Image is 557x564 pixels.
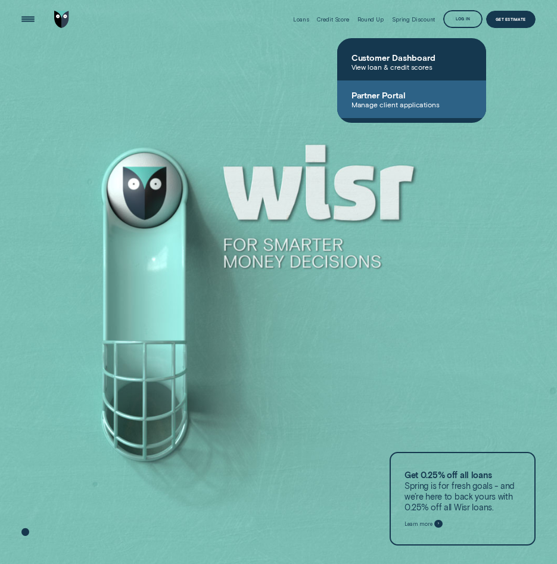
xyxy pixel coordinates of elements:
[404,470,491,480] strong: Get 0.25% off all loans
[54,11,69,29] img: Wisr
[351,52,472,63] span: Customer Dashboard
[351,90,472,100] span: Partner Portal
[486,11,536,29] a: Get Estimate
[317,16,349,23] div: Credit Score
[337,80,486,118] a: Partner PortalManage client applications
[357,16,384,23] div: Round Up
[19,11,37,29] button: Open Menu
[404,520,432,527] span: Learn more
[351,63,472,71] span: View loan & credit scores
[293,16,309,23] div: Loans
[404,470,521,513] p: Spring is for fresh goals - and we’re here to back yours with 0.25% off all Wisr loans.
[443,10,483,28] button: Log in
[351,100,472,109] span: Manage client applications
[337,43,486,80] a: Customer DashboardView loan & credit scores
[392,16,435,23] div: Spring Discount
[390,452,536,546] a: Get 0.25% off all loansSpring is for fresh goals - and we’re here to back yours with 0.25% off al...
